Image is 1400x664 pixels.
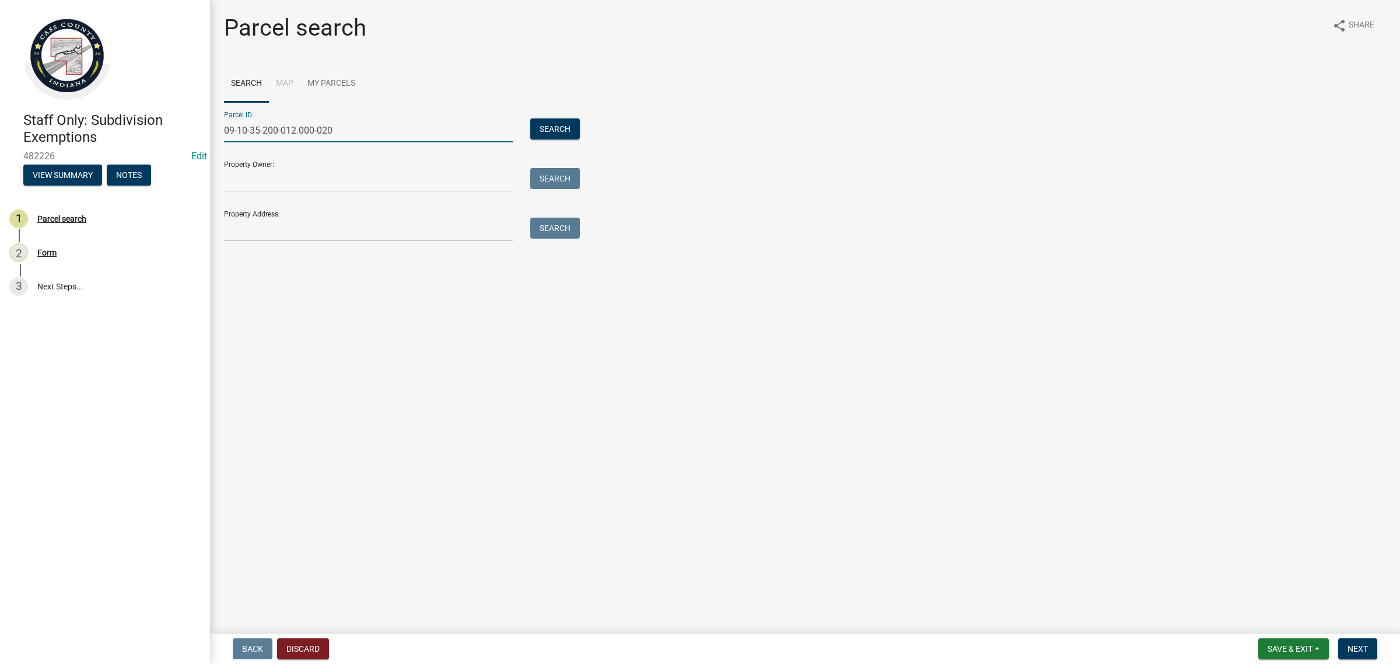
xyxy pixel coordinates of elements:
[1347,644,1368,653] span: Next
[530,168,580,189] button: Search
[107,171,151,180] wm-modal-confirm: Notes
[242,644,263,653] span: Back
[1323,14,1384,37] button: shareShare
[23,112,201,146] h4: Staff Only: Subdivision Exemptions
[23,12,111,100] img: Cass County, Indiana
[9,277,28,296] div: 3
[9,209,28,228] div: 1
[224,65,269,103] a: Search
[224,14,366,42] h1: Parcel search
[37,215,86,223] div: Parcel search
[37,249,57,257] div: Form
[1349,19,1374,33] span: Share
[191,151,207,162] a: Edit
[300,65,362,103] a: My Parcels
[530,218,580,239] button: Search
[1332,19,1346,33] i: share
[1268,644,1312,653] span: Save & Exit
[1258,638,1329,659] button: Save & Exit
[191,151,207,162] wm-modal-confirm: Edit Application Number
[233,638,272,659] button: Back
[23,165,102,186] button: View Summary
[277,638,329,659] button: Discard
[23,151,187,162] span: 482226
[107,165,151,186] button: Notes
[23,171,102,180] wm-modal-confirm: Summary
[9,243,28,262] div: 2
[1338,638,1377,659] button: Next
[530,118,580,139] button: Search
